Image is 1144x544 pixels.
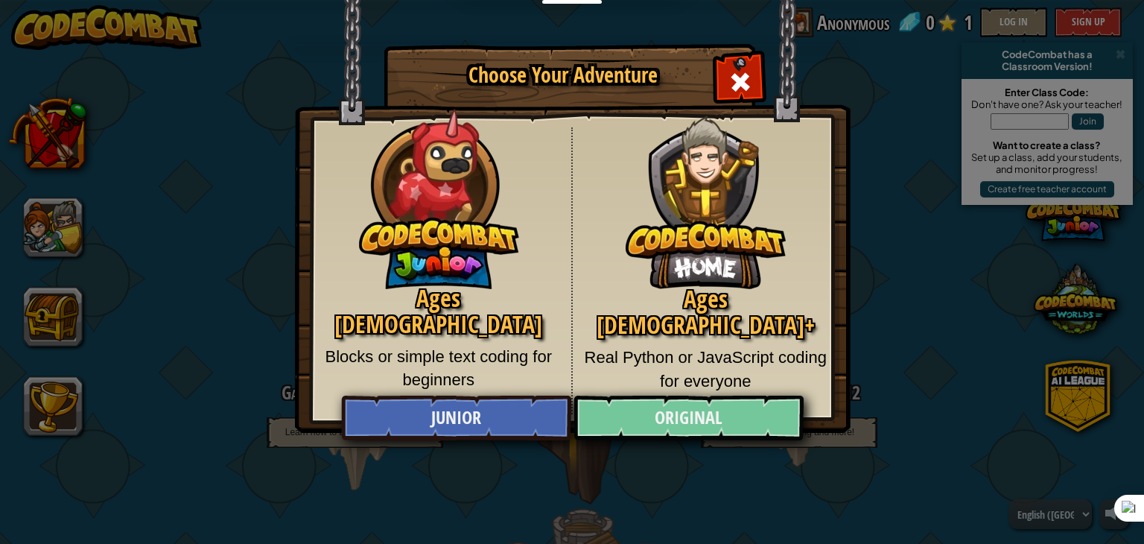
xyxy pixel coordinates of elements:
p: Blocks or simple text coding for beginners [317,345,560,392]
a: Original [573,396,803,440]
h2: Ages [DEMOGRAPHIC_DATA] [317,285,560,338]
h2: Ages [DEMOGRAPHIC_DATA]+ [584,286,828,338]
div: Close modal [716,57,763,104]
img: CodeCombat Original hero character [626,93,786,289]
h1: Choose Your Adventure [410,64,716,87]
img: CodeCombat Junior hero character [359,99,519,289]
a: Junior [341,396,571,440]
p: Real Python or JavaScript coding for everyone [584,346,828,393]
